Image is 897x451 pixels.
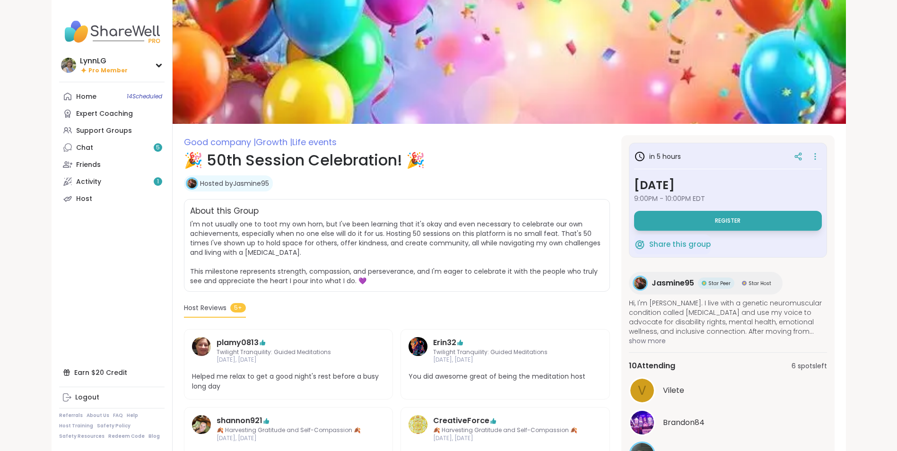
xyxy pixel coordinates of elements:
[190,205,259,217] h2: About this Group
[433,348,577,356] span: Twilight Tranquility: Guided Meditations
[702,281,706,286] img: Star Peer
[217,356,361,364] span: [DATE], [DATE]
[256,136,292,148] span: Growth |
[80,56,128,66] div: LynnLG
[409,337,427,356] img: Erin32
[629,298,827,336] span: Hi, I'm [PERSON_NAME]. I live with a genetic neuromuscular condition called [MEDICAL_DATA] and us...
[749,280,771,287] span: Star Host
[217,337,259,348] a: plamy0813
[88,67,128,75] span: Pro Member
[634,177,822,194] h3: [DATE]
[59,105,165,122] a: Expert Coaching
[634,277,646,289] img: Jasmine95
[192,415,211,434] img: shannon921
[634,234,711,254] button: Share this group
[59,88,165,105] a: Home14Scheduled
[217,426,361,434] span: 🍂 Harvesting Gratitude and Self-Compassion 🍂
[184,149,610,172] h1: 🎉 50th Session Celebration! 🎉
[184,136,256,148] span: Good company |
[629,409,827,436] a: Brandon84Brandon84
[184,303,226,313] span: Host Reviews
[87,412,109,419] a: About Us
[200,179,269,188] a: Hosted byJasmine95
[742,281,747,286] img: Star Host
[59,156,165,173] a: Friends
[409,337,427,364] a: Erin32
[127,93,162,100] span: 14 Scheduled
[663,417,705,428] span: Brandon84
[59,433,105,440] a: Safety Resources
[433,426,577,434] span: 🍂 Harvesting Gratitude and Self-Compassion 🍂
[59,190,165,207] a: Host
[59,364,165,381] div: Earn $20 Credit
[217,434,361,442] span: [DATE], [DATE]
[157,178,159,186] span: 1
[59,122,165,139] a: Support Groups
[127,412,138,419] a: Help
[76,126,132,136] div: Support Groups
[649,239,711,250] span: Share this group
[59,173,165,190] a: Activity1
[113,412,123,419] a: FAQ
[629,272,783,295] a: Jasmine95Jasmine95Star PeerStar PeerStar HostStar Host
[638,382,646,400] span: V
[629,336,827,346] span: show more
[634,194,822,203] span: 9:00PM - 10:00PM EDT
[433,337,456,348] a: Erin32
[76,143,93,153] div: Chat
[59,412,83,419] a: Referrals
[652,278,694,289] span: Jasmine95
[192,337,211,356] img: plamy0813
[59,139,165,156] a: Chat5
[708,280,731,287] span: Star Peer
[663,385,684,396] span: Vilete
[76,160,101,170] div: Friends
[76,109,133,119] div: Expert Coaching
[630,411,654,434] img: Brandon84
[59,423,93,429] a: Host Training
[409,372,602,382] span: You did awesome great of being the meditation host
[292,136,337,148] span: Life events
[409,415,427,442] a: CreativeForce
[634,211,822,231] button: Register
[76,177,101,187] div: Activity
[192,415,211,442] a: shannon921
[409,415,427,434] img: CreativeForce
[217,348,361,356] span: Twilight Tranquility: Guided Meditations
[59,389,165,406] a: Logout
[59,15,165,48] img: ShareWell Nav Logo
[76,92,96,102] div: Home
[192,372,385,391] span: Helped me relax to get a good night's rest before a busy long day
[61,58,76,73] img: LynnLG
[192,337,211,364] a: plamy0813
[97,423,131,429] a: Safety Policy
[715,217,740,225] span: Register
[187,179,197,188] img: Jasmine95
[76,194,92,204] div: Host
[792,361,827,371] span: 6 spots left
[634,239,645,250] img: ShareWell Logomark
[629,360,675,372] span: 10 Attending
[156,144,160,152] span: 5
[634,151,681,162] h3: in 5 hours
[75,393,99,402] div: Logout
[433,434,577,442] span: [DATE], [DATE]
[217,415,262,426] a: shannon921
[433,415,489,426] a: CreativeForce
[230,303,246,312] span: 5+
[148,433,160,440] a: Blog
[629,377,827,404] a: VVilete
[433,356,577,364] span: [DATE], [DATE]
[108,433,145,440] a: Redeem Code
[190,219,601,286] span: I'm not usually one to toot my own horn, but I've been learning that it's okay and even necessary...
